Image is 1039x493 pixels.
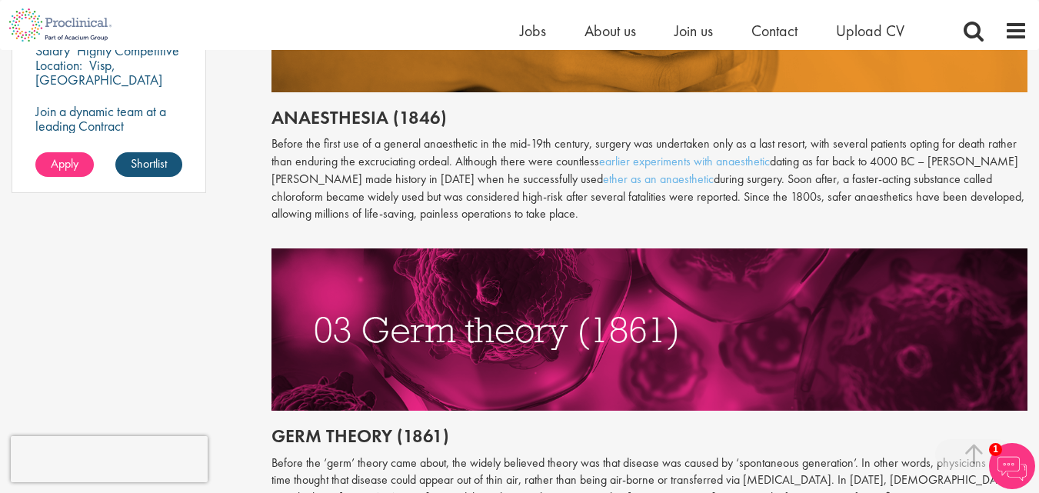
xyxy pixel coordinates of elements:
img: germ theory [271,248,1027,411]
a: ether as an anaesthetic [603,171,714,187]
h2: Germ theory (1861) [271,426,1027,446]
span: Location: [35,56,82,74]
img: Chatbot [989,443,1035,489]
a: earlier experiments with anaesthetic [599,153,770,169]
a: Upload CV [836,21,904,41]
span: 1 [989,443,1002,456]
h2: Anaesthesia (1846) [271,108,1027,128]
span: Apply [51,155,78,172]
a: Jobs [520,21,546,41]
p: Highly Competitive [77,42,179,59]
a: About us [584,21,636,41]
a: Apply [35,152,94,177]
a: Shortlist [115,152,182,177]
p: Join a dynamic team at a leading Contract Manufacturing Organisation (CMO) and contribute to grou... [35,104,182,206]
span: Salary [35,42,70,59]
a: Join us [674,21,713,41]
p: Before the first use of a general anaesthetic in the mid-19th century, surgery was undertaken onl... [271,135,1027,223]
p: Visp, [GEOGRAPHIC_DATA] [35,56,162,88]
iframe: reCAPTCHA [11,436,208,482]
a: Contact [751,21,798,41]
